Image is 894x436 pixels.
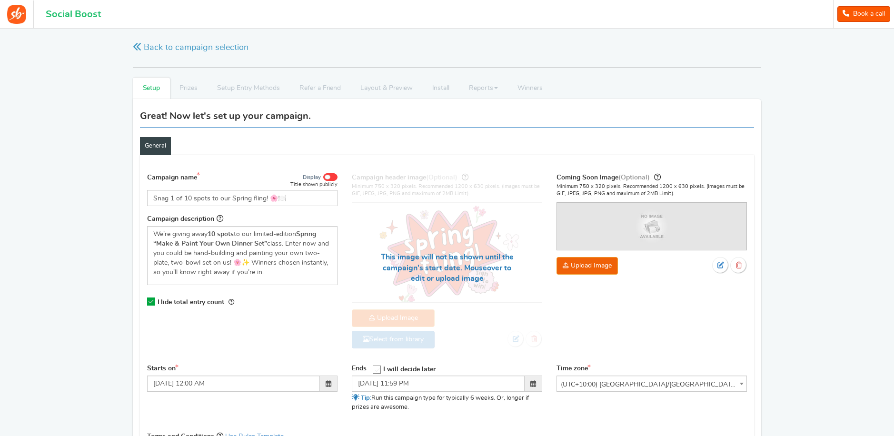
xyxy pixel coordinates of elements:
label: Time zone [556,364,591,374]
a: Setup [133,78,170,99]
a: Select from library [352,331,435,348]
span: I will decide later [383,366,436,373]
span: (Optional) [426,174,457,181]
span: (UTC+10:00) Australia/Sydney [556,376,747,392]
span: (UTC+10:00) Australia/Sydney [557,376,746,393]
a: General [140,137,171,155]
div: Editor, competition_desc [147,226,338,285]
h1: Social Boost [46,9,101,20]
label: Campaign header image [352,172,468,183]
span: Description provides users with more information about your campaign. Mention details about the p... [217,215,223,222]
p: Run this campaign type for typically 6 weeks. Or, longer if prizes are awesome. [352,394,542,411]
span: This image will be displayed as header image for your campaign. Preview & change this image at an... [462,173,468,181]
span: Display [303,174,321,181]
h3: Great! Now let's set up your campaign. [140,111,311,121]
label: Ends [352,364,367,374]
strong: 10 spots [208,231,234,238]
label: Campaign name [147,172,202,183]
p: We’re giving away to our limited-edition class. Enter now and you could be hand-building and pain... [153,229,331,277]
label: Campaign description [147,213,223,224]
label: Coming Soon Image [556,172,661,183]
img: Social Boost [7,5,26,24]
div: Title shown publicly [290,181,338,188]
a: Book a call [837,6,890,22]
p: Minimum 750 x 320 pixels. Recommended 1200 x 630 pixels. (Images must be GIF, JPEG, JPG, PNG and ... [352,183,542,198]
span: This image will be shown before the contest start date [654,173,661,181]
span: Tip: [361,395,371,401]
p: Minimum 750 x 320 pixels. Recommended 1200 x 630 pixels. (Images must be GIF, JPEG, JPG, PNG and ... [556,183,747,198]
span: (Optional) [618,174,650,181]
iframe: LiveChat chat widget [854,396,894,436]
label: Starts on [147,364,179,374]
span: Hide total entry count [158,299,224,306]
a: Back to campaign selection [133,42,248,54]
